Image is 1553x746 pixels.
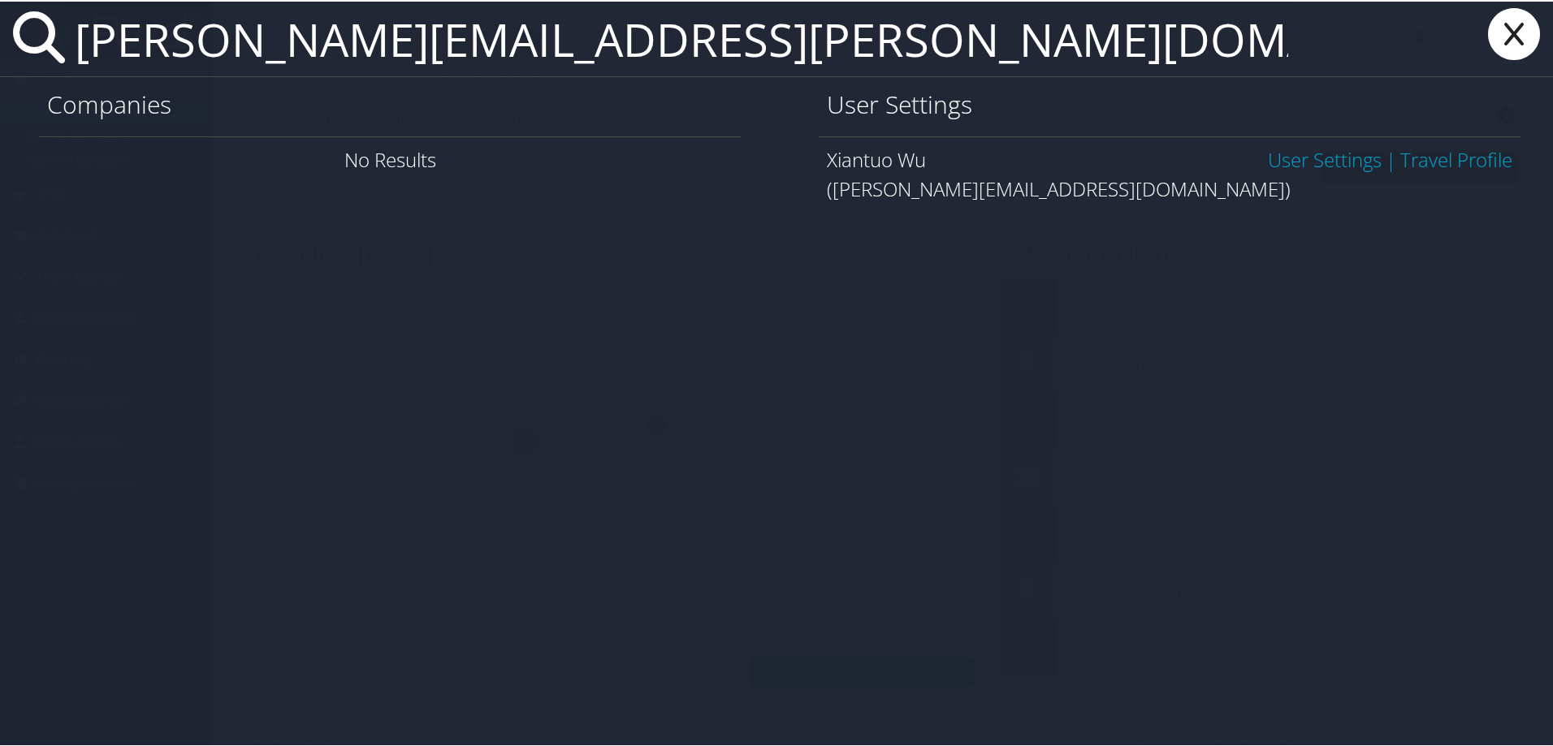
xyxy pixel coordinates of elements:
span: Xiantuo Wu [827,144,926,171]
h1: Companies [47,86,733,120]
div: ([PERSON_NAME][EMAIL_ADDRESS][DOMAIN_NAME]) [827,173,1512,202]
a: User Settings [1268,144,1382,171]
div: No Results [39,135,741,181]
a: View OBT Profile [1400,144,1512,171]
h1: User Settings [827,86,1512,120]
span: | [1382,144,1400,171]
